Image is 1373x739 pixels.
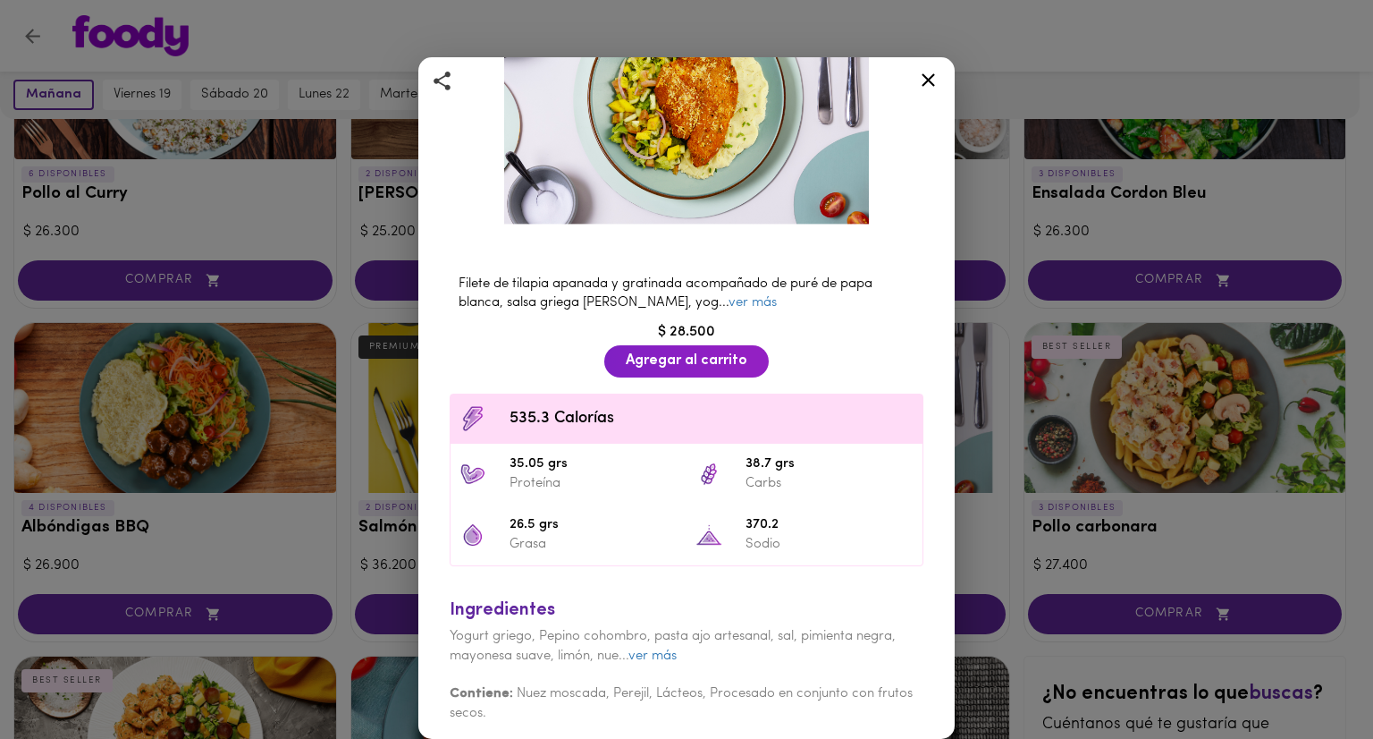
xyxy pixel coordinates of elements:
[745,535,914,554] p: Sodio
[510,454,678,475] span: 35.05 grs
[729,296,777,310] a: ver más
[459,461,486,488] img: 35.05 grs Proteína
[695,522,722,548] img: 370.2 Sodio
[450,687,513,701] b: Contiene:
[459,405,486,432] img: Contenido calórico
[1269,635,1355,721] iframe: Messagebird Livechat Widget
[510,515,678,536] span: 26.5 grs
[450,598,923,624] div: Ingredientes
[510,407,914,431] span: 535.3 Calorías
[745,454,914,475] span: 38.7 grs
[510,474,678,493] p: Proteína
[745,474,914,493] p: Carbs
[459,522,486,548] img: 26.5 grs Grasa
[695,461,722,488] img: 38.7 grs Carbs
[450,630,896,662] span: Yogurt griego, Pepino cohombro, pasta ajo artesanal, sal, pimienta negra, mayonesa suave, limón, ...
[441,322,932,343] div: $ 28.500
[510,535,678,554] p: Grasa
[450,666,923,723] div: Nuez moscada, Perejil, Lácteos, Procesado en conjunto con frutos secos.
[626,353,747,369] span: Agregar al carrito
[628,650,677,663] a: ver más
[604,345,769,377] button: Agregar al carrito
[459,277,872,310] span: Filete de tilapia apanada y gratinada acompañado de puré de papa blanca, salsa griega [PERSON_NAM...
[745,515,914,536] span: 370.2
